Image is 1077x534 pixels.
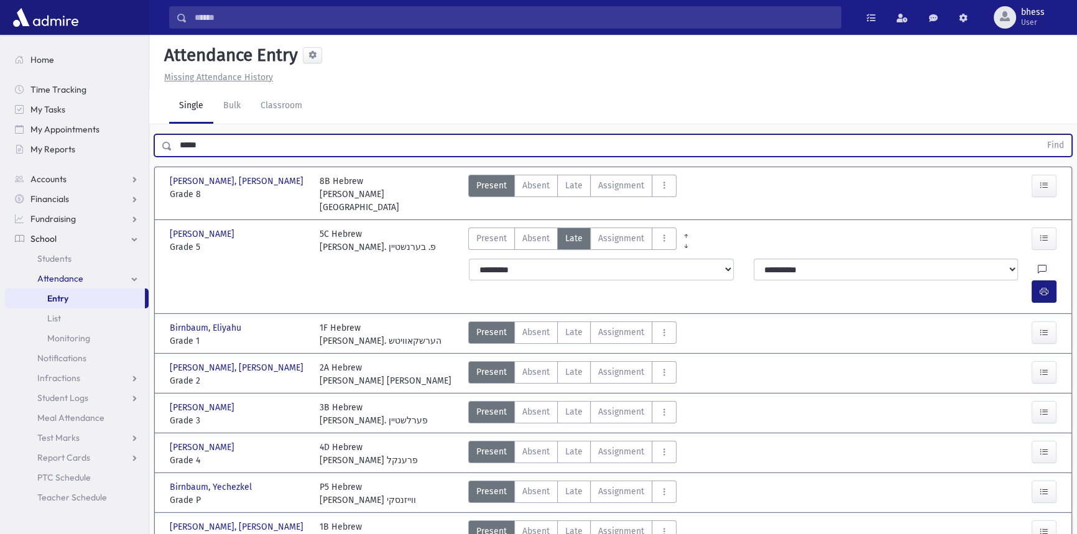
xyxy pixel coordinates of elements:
span: PTC Schedule [37,472,91,483]
a: Single [169,89,213,124]
span: Grade 1 [170,334,307,348]
a: Financials [5,189,149,209]
span: Assignment [598,405,644,418]
span: Financials [30,193,69,205]
span: Late [565,485,583,498]
span: Late [565,232,583,245]
span: [PERSON_NAME] [170,401,237,414]
a: Home [5,50,149,70]
span: Grade 8 [170,188,307,201]
span: [PERSON_NAME], [PERSON_NAME] [170,520,306,533]
span: My Appointments [30,124,99,135]
span: Report Cards [37,452,90,463]
span: [PERSON_NAME] [170,228,237,241]
span: Present [476,445,507,458]
span: Assignment [598,326,644,339]
div: 3B Hebrew [PERSON_NAME]. פערלשטיין [320,401,428,427]
span: Absent [522,405,550,418]
div: AttTypes [468,228,677,254]
div: 8B Hebrew [PERSON_NAME] [GEOGRAPHIC_DATA] [320,175,457,214]
span: Fundraising [30,213,76,224]
a: PTC Schedule [5,467,149,487]
span: My Tasks [30,104,65,115]
a: School [5,229,149,249]
span: Monitoring [47,333,90,344]
a: My Reports [5,139,149,159]
span: Students [37,253,72,264]
u: Missing Attendance History [164,72,273,83]
a: Student Logs [5,388,149,408]
div: 5C Hebrew [PERSON_NAME]. פ. בערנשטיין [320,228,436,254]
span: List [47,313,61,324]
span: Present [476,485,507,498]
a: Notifications [5,348,149,368]
span: Absent [522,232,550,245]
div: AttTypes [468,401,677,427]
a: Accounts [5,169,149,189]
a: Missing Attendance History [159,72,273,83]
span: Present [476,405,507,418]
span: [PERSON_NAME] [170,441,237,454]
div: 4D Hebrew [PERSON_NAME] פרענקל [320,441,418,467]
span: Absent [522,445,550,458]
div: 1F Hebrew [PERSON_NAME]. הערשקאוויטש [320,321,441,348]
span: Assignment [598,485,644,498]
span: Late [565,366,583,379]
a: Entry [5,288,145,308]
a: Test Marks [5,428,149,448]
span: Home [30,54,54,65]
span: Present [476,179,507,192]
span: Assignment [598,179,644,192]
span: My Reports [30,144,75,155]
span: Entry [47,293,68,304]
span: School [30,233,57,244]
a: Bulk [213,89,251,124]
span: Test Marks [37,432,80,443]
span: Notifications [37,352,86,364]
span: Absent [522,485,550,498]
div: AttTypes [468,481,677,507]
a: My Tasks [5,99,149,119]
a: My Appointments [5,119,149,139]
span: Teacher Schedule [37,492,107,503]
h5: Attendance Entry [159,45,298,66]
img: AdmirePro [10,5,81,30]
div: 2A Hebrew [PERSON_NAME] [PERSON_NAME] [320,361,451,387]
span: bhess [1021,7,1045,17]
span: Birnbaum, Yechezkel [170,481,254,494]
span: Grade 4 [170,454,307,467]
a: Time Tracking [5,80,149,99]
div: AttTypes [468,321,677,348]
div: P5 Hebrew [PERSON_NAME] ווייזנסקי [320,481,416,507]
input: Search [187,6,841,29]
div: AttTypes [468,361,677,387]
span: Absent [522,326,550,339]
span: Grade 2 [170,374,307,387]
a: Report Cards [5,448,149,467]
span: Late [565,405,583,418]
span: Present [476,326,507,339]
span: Student Logs [37,392,88,403]
span: Birnbaum, Eliyahu [170,321,244,334]
a: List [5,308,149,328]
span: Grade 5 [170,241,307,254]
span: Grade 3 [170,414,307,427]
span: Assignment [598,445,644,458]
span: Time Tracking [30,84,86,95]
a: Meal Attendance [5,408,149,428]
span: Grade P [170,494,307,507]
span: Attendance [37,273,83,284]
span: Infractions [37,372,80,384]
span: Late [565,179,583,192]
span: Present [476,232,507,245]
div: AttTypes [468,441,677,467]
span: Assignment [598,366,644,379]
span: Accounts [30,173,67,185]
button: Find [1040,135,1071,156]
a: Infractions [5,368,149,388]
a: Monitoring [5,328,149,348]
span: Late [565,326,583,339]
a: Classroom [251,89,312,124]
span: Meal Attendance [37,412,104,423]
span: [PERSON_NAME], [PERSON_NAME] [170,175,306,188]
